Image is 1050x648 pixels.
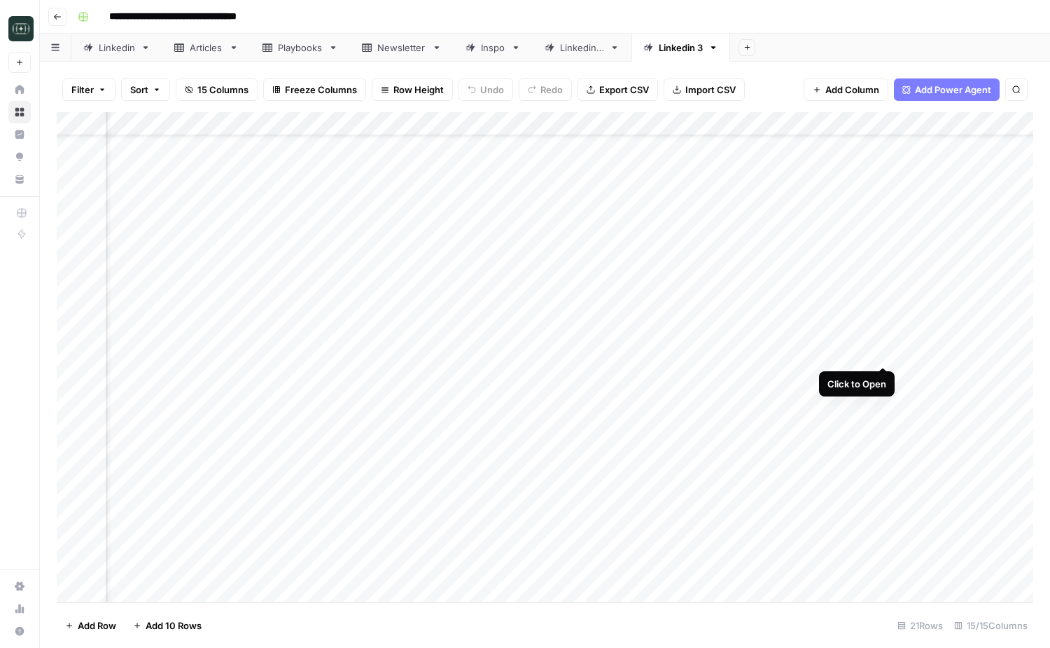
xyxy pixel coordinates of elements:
[176,78,258,101] button: 15 Columns
[825,83,879,97] span: Add Column
[125,614,210,637] button: Add 10 Rows
[8,168,31,191] a: Your Data
[162,34,251,62] a: Articles
[263,78,366,101] button: Freeze Columns
[57,614,125,637] button: Add Row
[804,78,888,101] button: Add Column
[664,78,745,101] button: Import CSV
[377,41,426,55] div: Newsletter
[8,575,31,598] a: Settings
[197,83,248,97] span: 15 Columns
[8,620,31,642] button: Help + Support
[62,78,115,101] button: Filter
[8,598,31,620] a: Usage
[599,83,649,97] span: Export CSV
[892,614,948,637] div: 21 Rows
[458,78,513,101] button: Undo
[8,16,34,41] img: Catalyst Logo
[71,83,94,97] span: Filter
[454,34,533,62] a: Inspo
[481,41,505,55] div: Inspo
[393,83,444,97] span: Row Height
[631,34,730,62] a: Linkedin 3
[278,41,323,55] div: Playbooks
[130,83,148,97] span: Sort
[8,123,31,146] a: Insights
[121,78,170,101] button: Sort
[350,34,454,62] a: Newsletter
[480,83,504,97] span: Undo
[560,41,604,55] div: Linkedin 2
[8,11,31,46] button: Workspace: Catalyst
[948,614,1033,637] div: 15/15 Columns
[659,41,703,55] div: Linkedin 3
[8,101,31,123] a: Browse
[915,83,991,97] span: Add Power Agent
[285,83,357,97] span: Freeze Columns
[190,41,223,55] div: Articles
[519,78,572,101] button: Redo
[372,78,453,101] button: Row Height
[71,34,162,62] a: Linkedin
[8,146,31,168] a: Opportunities
[827,377,886,391] div: Click to Open
[8,78,31,101] a: Home
[146,619,202,633] span: Add 10 Rows
[78,619,116,633] span: Add Row
[685,83,736,97] span: Import CSV
[894,78,1000,101] button: Add Power Agent
[577,78,658,101] button: Export CSV
[251,34,350,62] a: Playbooks
[533,34,631,62] a: Linkedin 2
[540,83,563,97] span: Redo
[99,41,135,55] div: Linkedin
